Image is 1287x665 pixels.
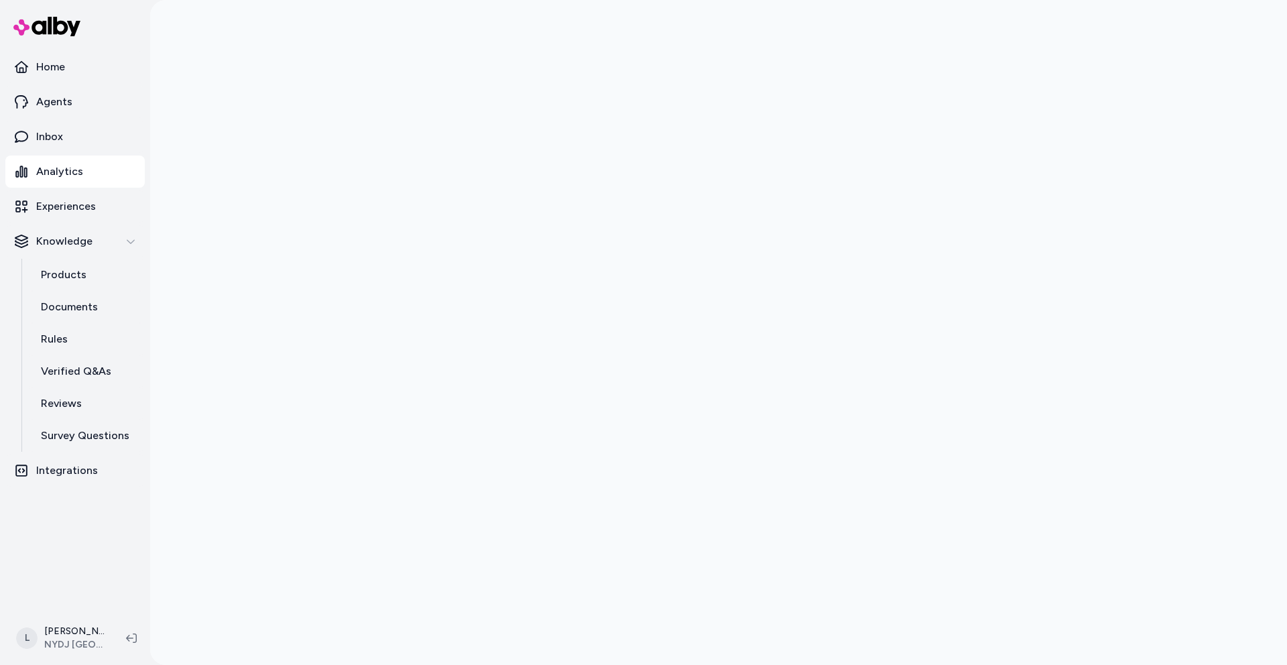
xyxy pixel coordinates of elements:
[36,59,65,75] p: Home
[36,198,96,215] p: Experiences
[5,156,145,188] a: Analytics
[13,17,80,36] img: alby Logo
[5,455,145,487] a: Integrations
[16,627,38,649] span: L
[5,51,145,83] a: Home
[41,363,111,379] p: Verified Q&As
[27,387,145,420] a: Reviews
[41,396,82,412] p: Reviews
[5,121,145,153] a: Inbox
[36,129,63,145] p: Inbox
[44,625,105,638] p: [PERSON_NAME]
[41,267,86,283] p: Products
[27,355,145,387] a: Verified Q&As
[5,225,145,257] button: Knowledge
[44,638,105,652] span: NYDJ [GEOGRAPHIC_DATA]
[36,463,98,479] p: Integrations
[5,86,145,118] a: Agents
[27,259,145,291] a: Products
[41,331,68,347] p: Rules
[8,617,115,660] button: L[PERSON_NAME]NYDJ [GEOGRAPHIC_DATA]
[27,323,145,355] a: Rules
[27,291,145,323] a: Documents
[36,233,93,249] p: Knowledge
[41,299,98,315] p: Documents
[27,420,145,452] a: Survey Questions
[36,164,83,180] p: Analytics
[36,94,72,110] p: Agents
[5,190,145,223] a: Experiences
[41,428,129,444] p: Survey Questions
